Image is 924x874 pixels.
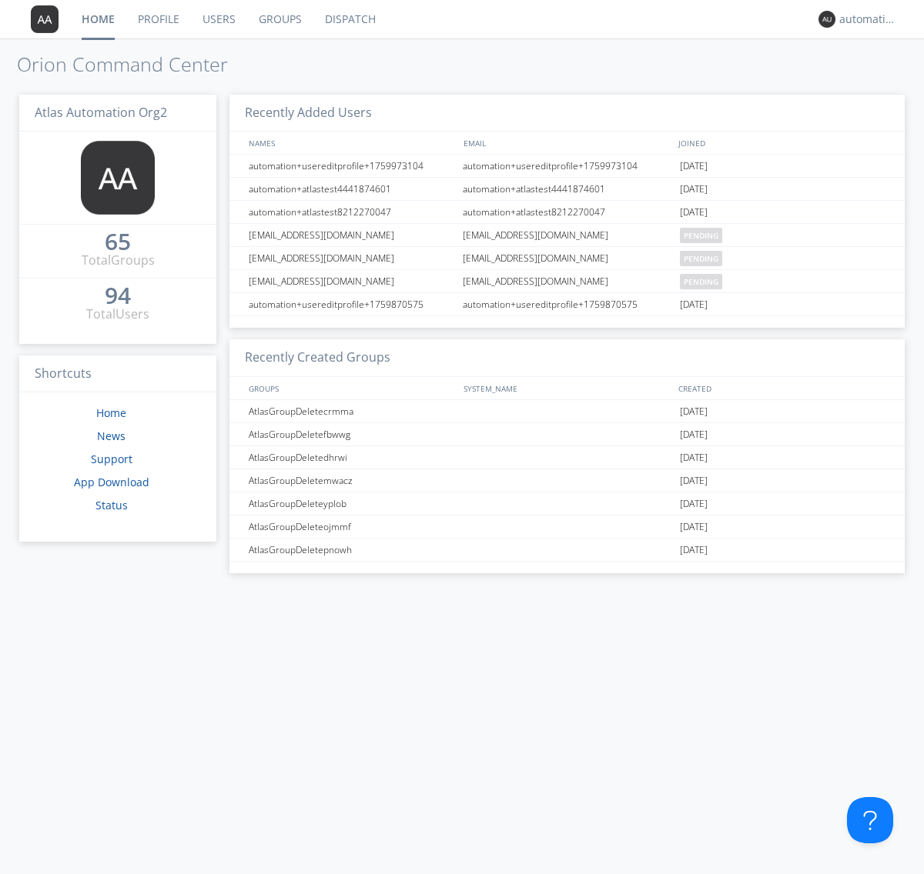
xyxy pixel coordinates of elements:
a: Status [95,498,128,512]
span: [DATE] [680,492,708,515]
h3: Shortcuts [19,355,216,393]
a: News [97,429,126,443]
h3: Recently Created Groups [229,339,905,377]
div: automation+usereditprofile+1759870575 [245,293,458,315]
div: AtlasGroupDeleteojmmf [245,515,458,538]
div: [EMAIL_ADDRESS][DOMAIN_NAME] [245,247,458,269]
div: automation+usereditprofile+1759870575 [459,293,676,315]
a: AtlasGroupDeletefbwwg[DATE] [229,423,905,446]
a: AtlasGroupDeletemwacz[DATE] [229,469,905,492]
span: [DATE] [680,155,708,178]
span: [DATE] [680,293,708,316]
a: automation+usereditprofile+1759973104automation+usereditprofile+1759973104[DATE] [229,155,905,178]
div: AtlasGroupDeletefbwwg [245,423,458,445]
a: 94 [105,288,131,305]
span: Atlas Automation Org2 [35,104,167,121]
a: [EMAIL_ADDRESS][DOMAIN_NAME][EMAIL_ADDRESS][DOMAIN_NAME]pending [229,247,905,270]
div: EMAIL [460,132,675,154]
div: AtlasGroupDeletemwacz [245,469,458,492]
span: [DATE] [680,539,708,562]
div: Total Users [86,305,149,323]
span: [DATE] [680,446,708,469]
span: [DATE] [680,423,708,446]
a: AtlasGroupDeleteyplob[DATE] [229,492,905,515]
div: Total Groups [82,252,155,269]
a: Home [96,405,126,420]
div: AtlasGroupDeletecrmma [245,400,458,422]
div: AtlasGroupDeletepnowh [245,539,458,561]
div: AtlasGroupDeleteyplob [245,492,458,515]
div: GROUPS [245,377,456,399]
span: pending [680,228,722,243]
a: AtlasGroupDeletecrmma[DATE] [229,400,905,423]
span: [DATE] [680,469,708,492]
span: [DATE] [680,178,708,201]
div: automation+atlas+spanish0002+org2 [839,12,897,27]
span: [DATE] [680,400,708,423]
a: automation+atlastest4441874601automation+atlastest4441874601[DATE] [229,178,905,201]
iframe: Toggle Customer Support [847,797,893,843]
span: [DATE] [680,515,708,539]
div: automation+atlastest8212270047 [459,201,676,223]
div: CREATED [675,377,890,399]
div: automation+usereditprofile+1759973104 [459,155,676,177]
a: AtlasGroupDeletepnowh[DATE] [229,539,905,562]
a: 65 [105,234,131,252]
div: [EMAIL_ADDRESS][DOMAIN_NAME] [245,270,458,292]
div: [EMAIL_ADDRESS][DOMAIN_NAME] [459,270,676,292]
div: 65 [105,234,131,249]
a: AtlasGroupDeleteojmmf[DATE] [229,515,905,539]
a: automation+atlastest8212270047automation+atlastest8212270047[DATE] [229,201,905,224]
img: 373638.png [819,11,835,28]
div: JOINED [675,132,890,154]
div: automation+usereditprofile+1759973104 [245,155,458,177]
img: 373638.png [81,141,155,215]
div: [EMAIL_ADDRESS][DOMAIN_NAME] [459,224,676,246]
span: [DATE] [680,201,708,224]
a: AtlasGroupDeletedhrwi[DATE] [229,446,905,469]
a: [EMAIL_ADDRESS][DOMAIN_NAME][EMAIL_ADDRESS][DOMAIN_NAME]pending [229,270,905,293]
div: automation+atlastest4441874601 [459,178,676,200]
a: Support [91,452,132,466]
div: NAMES [245,132,456,154]
div: automation+atlastest8212270047 [245,201,458,223]
div: AtlasGroupDeletedhrwi [245,446,458,469]
h3: Recently Added Users [229,95,905,132]
a: [EMAIL_ADDRESS][DOMAIN_NAME][EMAIL_ADDRESS][DOMAIN_NAME]pending [229,224,905,247]
div: [EMAIL_ADDRESS][DOMAIN_NAME] [245,224,458,246]
div: automation+atlastest4441874601 [245,178,458,200]
span: pending [680,274,722,289]
div: SYSTEM_NAME [460,377,675,399]
div: [EMAIL_ADDRESS][DOMAIN_NAME] [459,247,676,269]
a: automation+usereditprofile+1759870575automation+usereditprofile+1759870575[DATE] [229,293,905,316]
a: App Download [74,475,149,489]
div: 94 [105,288,131,303]
span: pending [680,251,722,266]
img: 373638.png [31,5,59,33]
